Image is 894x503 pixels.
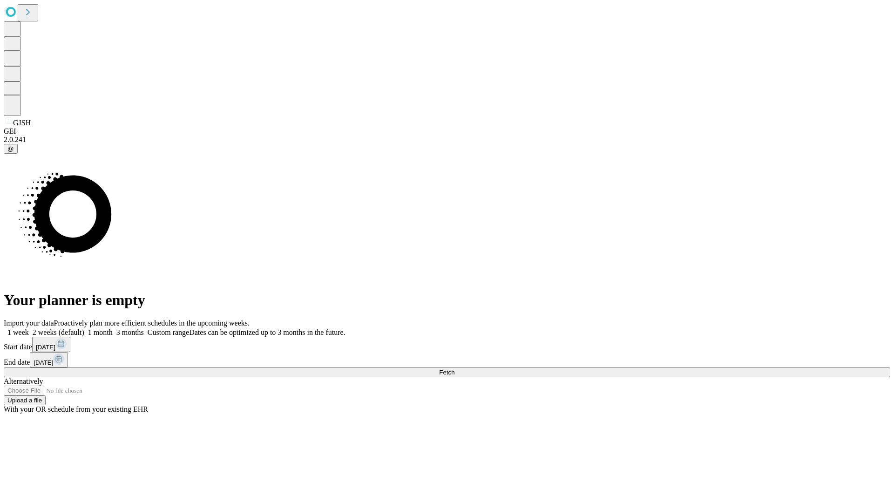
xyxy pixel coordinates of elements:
span: 3 months [116,328,144,336]
div: End date [4,352,890,367]
span: 1 month [88,328,113,336]
span: Custom range [148,328,189,336]
span: 1 week [7,328,29,336]
div: GEI [4,127,890,136]
button: @ [4,144,18,154]
button: [DATE] [32,337,70,352]
span: GJSH [13,119,31,127]
button: [DATE] [30,352,68,367]
span: Import your data [4,319,54,327]
span: [DATE] [36,344,55,351]
div: Start date [4,337,890,352]
button: Upload a file [4,395,46,405]
span: [DATE] [34,359,53,366]
span: Alternatively [4,377,43,385]
span: Proactively plan more efficient schedules in the upcoming weeks. [54,319,250,327]
button: Fetch [4,367,890,377]
span: Dates can be optimized up to 3 months in the future. [189,328,345,336]
span: Fetch [439,369,454,376]
span: With your OR schedule from your existing EHR [4,405,148,413]
span: 2 weeks (default) [33,328,84,336]
span: @ [7,145,14,152]
div: 2.0.241 [4,136,890,144]
h1: Your planner is empty [4,292,890,309]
